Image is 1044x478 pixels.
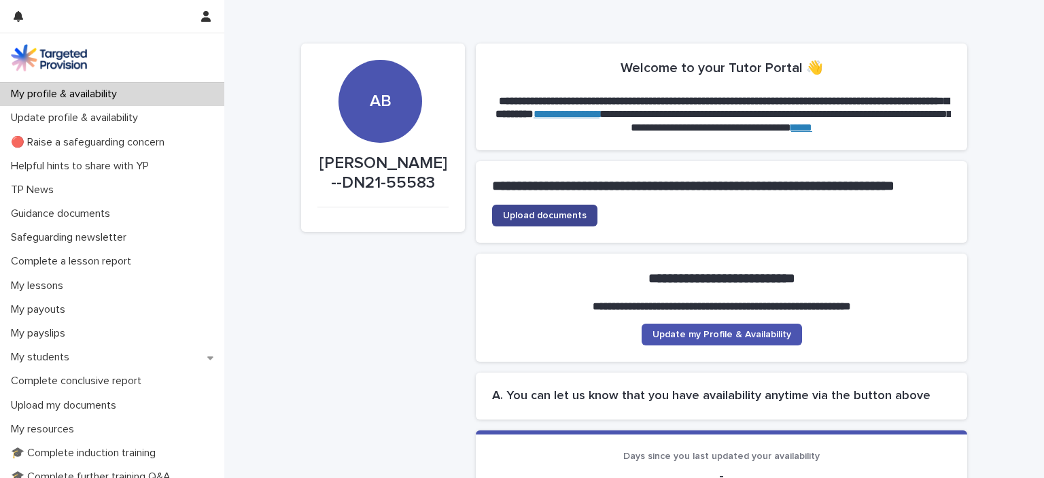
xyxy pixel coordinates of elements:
[492,389,951,404] h2: A. You can let us know that you have availability anytime via the button above
[5,447,167,460] p: 🎓 Complete induction training
[5,327,76,340] p: My payslips
[5,255,142,268] p: Complete a lesson report
[5,423,85,436] p: My resources
[5,184,65,197] p: TP News
[11,44,87,71] img: M5nRWzHhSzIhMunXDL62
[503,211,587,220] span: Upload documents
[5,207,121,220] p: Guidance documents
[5,351,80,364] p: My students
[492,205,597,226] a: Upload documents
[5,231,137,244] p: Safeguarding newsletter
[642,324,802,345] a: Update my Profile & Availability
[5,279,74,292] p: My lessons
[623,451,820,461] span: Days since you last updated your availability
[652,330,791,339] span: Update my Profile & Availability
[5,399,127,412] p: Upload my documents
[317,154,449,193] p: [PERSON_NAME]--DN21-55583
[621,60,823,76] h2: Welcome to your Tutor Portal 👋
[5,136,175,149] p: 🔴 Raise a safeguarding concern
[5,303,76,316] p: My payouts
[5,160,160,173] p: Helpful hints to share with YP
[5,375,152,388] p: Complete conclusive report
[5,88,128,101] p: My profile & availability
[338,9,421,112] div: AB
[5,112,149,124] p: Update profile & availability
